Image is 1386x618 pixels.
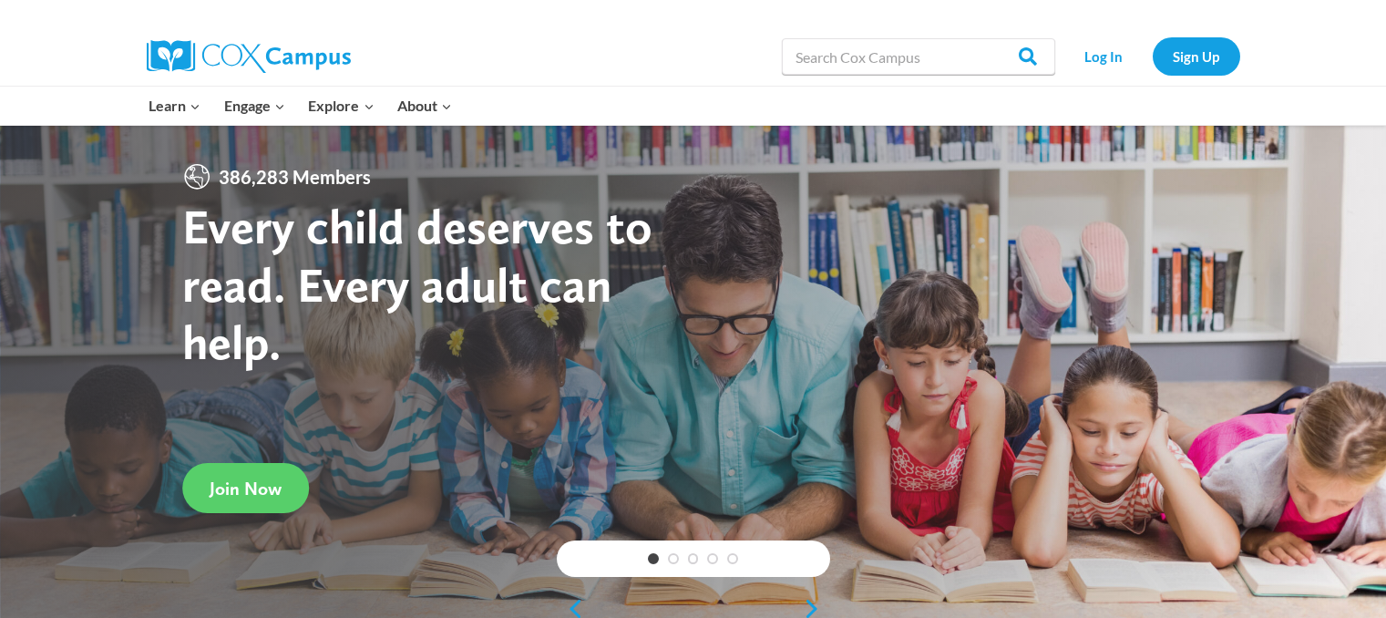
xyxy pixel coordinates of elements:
[149,94,200,118] span: Learn
[782,38,1055,75] input: Search Cox Campus
[1064,37,1240,75] nav: Secondary Navigation
[668,553,679,564] a: 2
[707,553,718,564] a: 4
[182,463,309,513] a: Join Now
[147,40,351,73] img: Cox Campus
[1064,37,1144,75] a: Log In
[648,553,659,564] a: 1
[182,197,652,371] strong: Every child deserves to read. Every adult can help.
[1153,37,1240,75] a: Sign Up
[308,94,374,118] span: Explore
[688,553,699,564] a: 3
[397,94,452,118] span: About
[211,162,378,191] span: 386,283 Members
[138,87,464,125] nav: Primary Navigation
[727,553,738,564] a: 5
[224,94,285,118] span: Engage
[210,478,282,500] span: Join Now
